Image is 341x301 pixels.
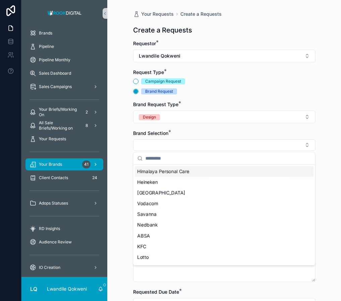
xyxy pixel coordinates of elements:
[133,101,178,107] span: Brand Request Type
[39,226,60,231] span: RD Insights
[21,27,107,277] div: scrollable content
[25,27,103,39] a: Brands
[39,175,68,180] span: Client Contacts
[137,243,147,250] span: KFC
[39,84,72,89] span: Sales Campaigns
[137,265,153,271] span: Amstel
[133,289,179,295] span: Requested Due Date
[133,11,174,17] a: Your Requests
[39,107,80,118] span: Your Briefs/Working On
[82,122,91,130] div: 8
[133,110,316,123] button: Select Button
[82,160,91,168] div: 41
[25,158,103,170] a: Your Brands41
[137,179,158,185] span: Heineken
[25,261,103,274] a: IO Creation
[25,133,103,145] a: Your Requests
[25,197,103,209] a: Adops Statuses
[39,265,60,270] span: IO Creation
[30,285,37,293] span: LQ
[47,286,87,292] p: Lwandile Qokweni
[46,8,83,19] img: App logo
[25,106,103,118] a: Your Briefs/Working On2
[137,200,158,207] span: Vodacom
[133,165,315,265] div: Suggestions
[139,53,180,59] span: Lwandile Qokweni
[137,211,157,218] span: Savanna
[25,81,103,93] a: Sales Campaigns
[39,57,70,63] span: Pipeline Monthly
[137,222,158,228] span: Nedbank
[133,130,168,136] span: Brand Selection
[82,108,91,116] div: 2
[39,201,68,206] span: Adops Statuses
[25,54,103,66] a: Pipeline Monthly
[143,114,156,120] div: Design
[25,41,103,53] a: Pipeline
[133,139,316,151] button: Select Button
[39,44,54,49] span: Pipeline
[145,78,181,84] div: Campaign Request
[25,223,103,235] a: RD Insights
[25,172,103,184] a: Client Contacts24
[25,120,103,132] a: All Sale Briefs/Working on8
[25,236,103,248] a: Audience Review
[145,88,173,94] div: Brand Request
[133,41,156,46] span: Requestor
[137,254,149,260] span: Lotto
[39,30,52,36] span: Brands
[137,232,150,239] span: ABSA
[180,11,222,17] a: Create a Requests
[133,25,192,35] h1: Create a Requests
[39,120,80,131] span: All Sale Briefs/Working on
[39,239,72,245] span: Audience Review
[39,71,71,76] span: Sales Dashboard
[90,174,99,182] div: 24
[39,162,62,167] span: Your Brands
[137,168,189,175] span: Himalaya Personal Care
[137,190,185,196] span: [GEOGRAPHIC_DATA]
[141,11,174,17] span: Your Requests
[133,50,316,62] button: Select Button
[133,69,164,75] span: Request Type
[25,67,103,79] a: Sales Dashboard
[39,136,66,142] span: Your Requests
